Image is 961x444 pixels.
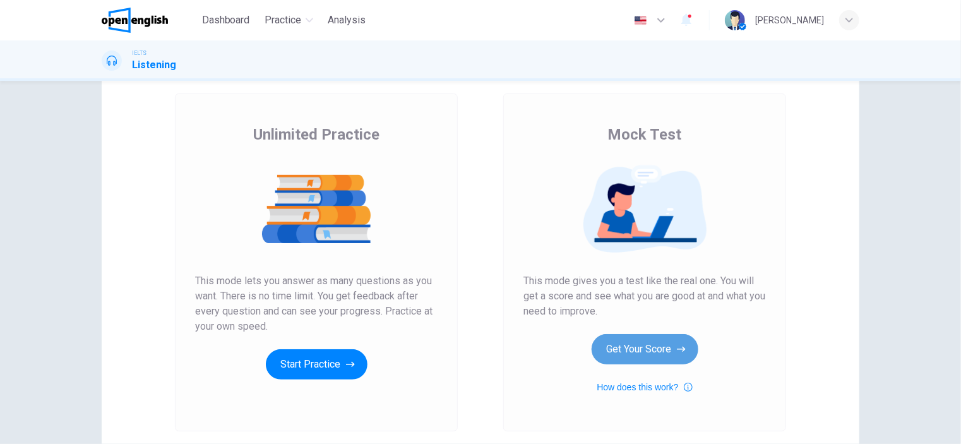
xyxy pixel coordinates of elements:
a: OpenEnglish logo [102,8,197,33]
button: How does this work? [597,380,692,395]
h1: Listening [132,57,176,73]
span: Practice [265,13,302,28]
img: Profile picture [725,10,745,30]
span: Unlimited Practice [253,124,379,145]
button: Analysis [323,9,371,32]
span: IELTS [132,49,146,57]
span: This mode lets you answer as many questions as you want. There is no time limit. You get feedback... [195,273,438,334]
span: Analysis [328,13,366,28]
button: Dashboard [197,9,255,32]
span: This mode gives you a test like the real one. You will get a score and see what you are good at a... [523,273,766,319]
button: Get Your Score [592,334,698,364]
button: Practice [260,9,318,32]
img: OpenEnglish logo [102,8,168,33]
img: en [633,16,648,25]
div: [PERSON_NAME] [755,13,824,28]
button: Start Practice [266,349,367,380]
span: Mock Test [608,124,682,145]
span: Dashboard [202,13,250,28]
